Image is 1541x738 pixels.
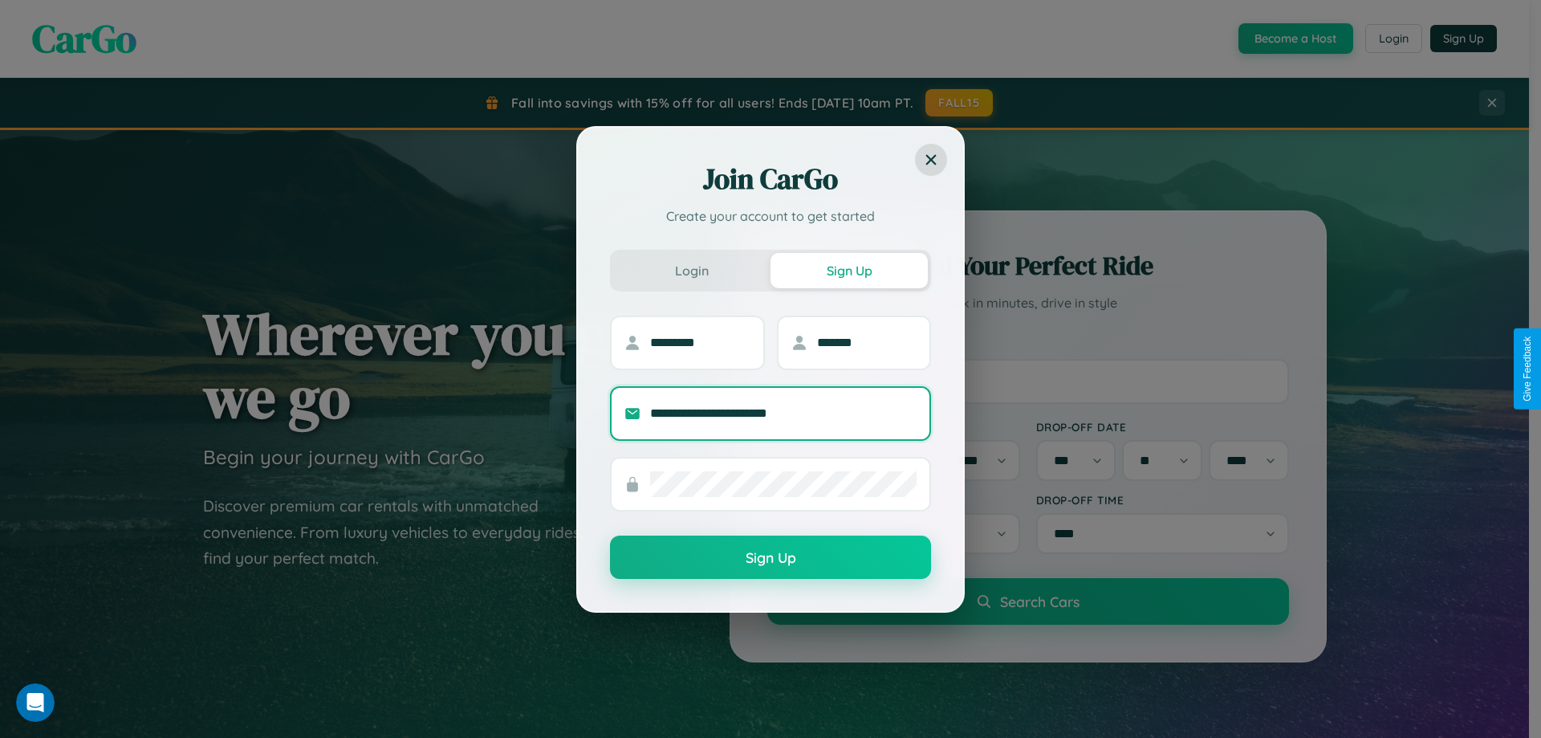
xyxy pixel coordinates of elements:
button: Login [613,253,770,288]
p: Create your account to get started [610,206,931,226]
h2: Join CarGo [610,160,931,198]
button: Sign Up [770,253,928,288]
button: Sign Up [610,536,931,579]
iframe: Intercom live chat [16,683,55,722]
div: Give Feedback [1522,336,1533,402]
